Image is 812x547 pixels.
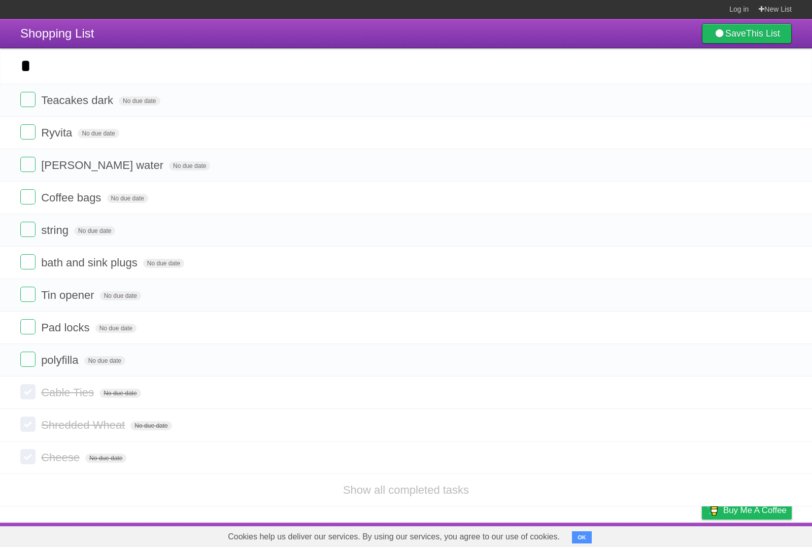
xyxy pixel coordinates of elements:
a: Buy me a coffee [702,501,792,520]
span: Cheese [41,451,82,464]
span: bath and sink plugs [41,256,140,269]
span: No due date [84,356,125,365]
span: Teacakes dark [41,94,116,107]
span: string [41,224,71,236]
label: Done [20,384,36,399]
a: About [567,525,588,544]
button: OK [572,531,592,543]
span: Ryvita [41,126,75,139]
span: No due date [130,421,172,430]
span: Cookies help us deliver our services. By using our services, you agree to our use of cookies. [218,527,570,547]
span: Shredded Wheat [41,419,127,431]
span: Tin opener [41,289,96,301]
label: Done [20,254,36,269]
a: Suggest a feature [728,525,792,544]
b: This List [746,28,780,39]
a: SaveThis List [702,23,792,44]
label: Done [20,189,36,204]
label: Done [20,352,36,367]
span: No due date [169,161,210,170]
label: Done [20,449,36,464]
label: Done [20,287,36,302]
span: [PERSON_NAME] water [41,159,166,172]
span: No due date [100,291,141,300]
a: Developers [600,525,641,544]
a: Terms [654,525,676,544]
span: No due date [99,389,141,398]
label: Done [20,124,36,140]
span: No due date [119,96,160,106]
span: Coffee bags [41,191,104,204]
span: No due date [85,454,126,463]
span: Pad locks [41,321,92,334]
label: Done [20,157,36,172]
span: No due date [107,194,148,203]
label: Done [20,222,36,237]
a: Show all completed tasks [343,484,469,496]
span: Cable Ties [41,386,96,399]
span: No due date [95,324,137,333]
span: Shopping List [20,26,94,40]
img: Buy me a coffee [707,501,721,519]
label: Done [20,319,36,334]
label: Done [20,92,36,107]
span: No due date [78,129,119,138]
a: Privacy [689,525,715,544]
span: Buy me a coffee [723,501,787,519]
span: No due date [143,259,184,268]
label: Done [20,417,36,432]
span: polyfilla [41,354,81,366]
span: No due date [74,226,115,235]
